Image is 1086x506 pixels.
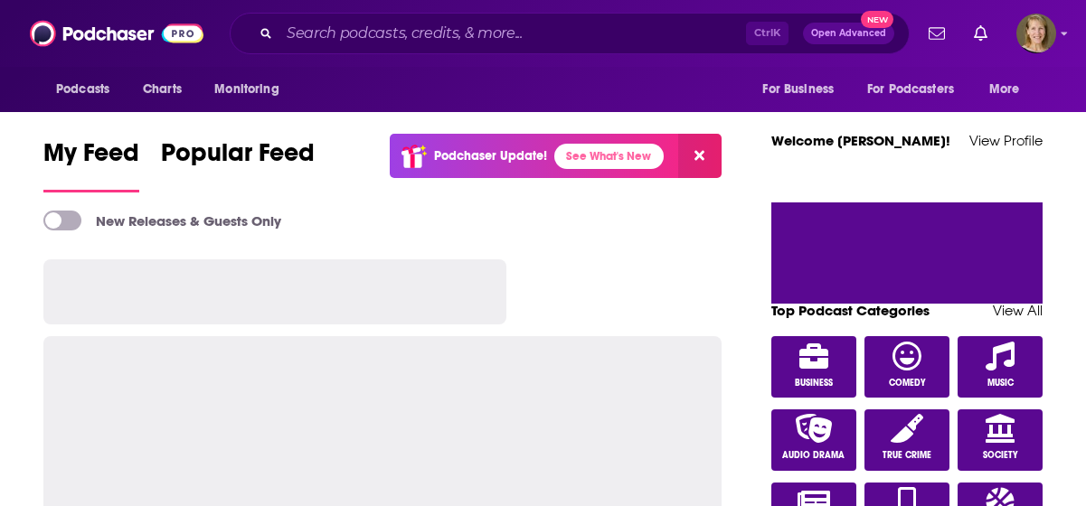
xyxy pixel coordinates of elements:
a: View Profile [969,132,1043,149]
a: New Releases & Guests Only [43,211,281,230]
img: Podchaser - Follow, Share and Rate Podcasts [30,16,203,51]
span: Audio Drama [782,450,845,461]
span: Comedy [889,378,926,389]
a: Popular Feed [161,137,315,192]
a: Music [958,336,1043,398]
span: Popular Feed [161,137,315,179]
a: Audio Drama [771,409,856,471]
span: Open Advanced [811,29,886,38]
button: open menu [750,72,856,107]
a: Show notifications dropdown [967,18,995,49]
a: View All [993,302,1043,319]
a: My Feed [43,137,139,192]
span: Monitoring [214,77,279,102]
span: Charts [143,77,182,102]
span: For Business [762,77,834,102]
input: Search podcasts, credits, & more... [279,19,746,48]
div: Search podcasts, credits, & more... [230,13,910,54]
span: Music [987,378,1014,389]
a: Top Podcast Categories [771,302,930,319]
a: Show notifications dropdown [921,18,952,49]
a: See What's New [554,144,664,169]
span: Ctrl K [746,22,789,45]
button: Show profile menu [1016,14,1056,53]
span: Society [983,450,1018,461]
a: Society [958,409,1043,471]
a: Welcome [PERSON_NAME]! [771,132,950,149]
button: open menu [855,72,980,107]
a: Charts [131,72,193,107]
span: True Crime [883,450,931,461]
span: New [861,11,893,28]
span: For Podcasters [867,77,954,102]
img: User Profile [1016,14,1056,53]
span: Business [795,378,833,389]
span: Logged in as tvdockum [1016,14,1056,53]
button: Open AdvancedNew [803,23,894,44]
a: Comedy [864,336,949,398]
span: More [989,77,1020,102]
p: Podchaser Update! [434,148,547,164]
button: open menu [202,72,302,107]
button: open menu [977,72,1043,107]
button: open menu [43,72,133,107]
span: Podcasts [56,77,109,102]
span: My Feed [43,137,139,179]
a: True Crime [864,409,949,471]
a: Business [771,336,856,398]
